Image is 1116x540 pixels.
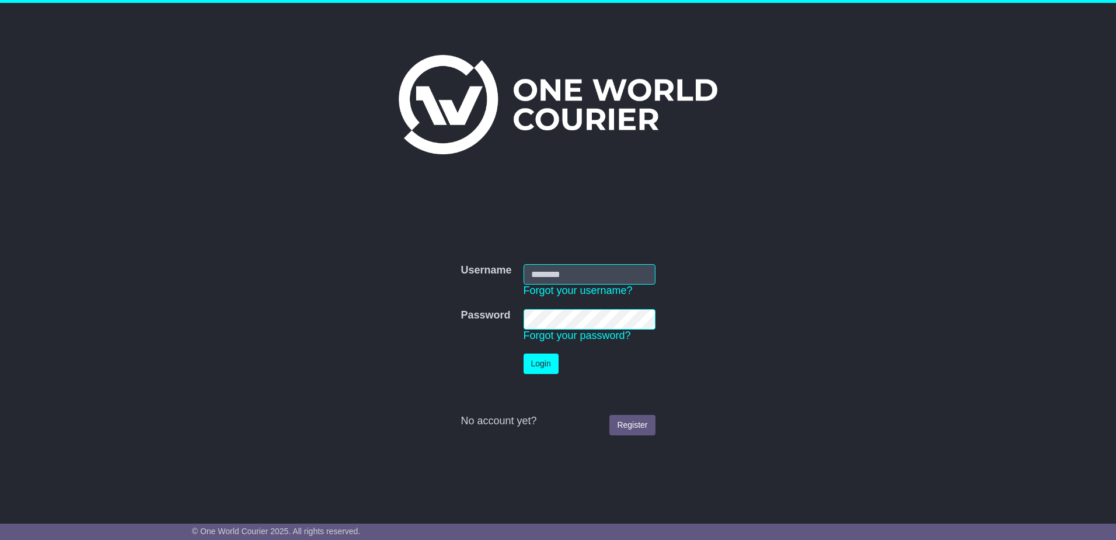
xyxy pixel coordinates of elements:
button: Login [524,354,559,374]
label: Password [461,309,510,322]
label: Username [461,264,511,277]
a: Register [609,415,655,435]
a: Forgot your username? [524,285,633,296]
span: © One World Courier 2025. All rights reserved. [192,527,361,536]
img: One World [399,55,717,154]
a: Forgot your password? [524,330,631,341]
div: No account yet? [461,415,655,428]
